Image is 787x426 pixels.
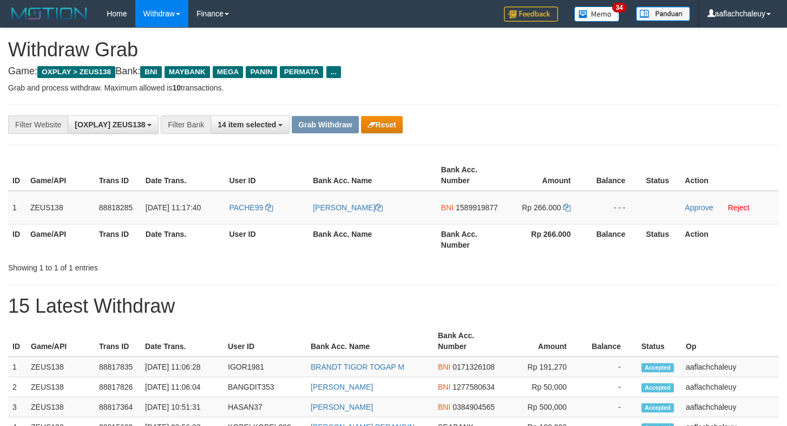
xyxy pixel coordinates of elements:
th: Rp 266.000 [506,224,587,255]
th: Trans ID [95,160,141,191]
td: Rp 500,000 [502,397,583,417]
td: - - - [587,191,641,224]
th: Action [680,160,779,191]
td: 3 [8,397,27,417]
td: HASAN37 [224,397,306,417]
td: Rp 50,000 [502,377,583,397]
th: Bank Acc. Number [434,326,502,357]
div: Filter Website [8,115,68,134]
th: Balance [583,326,637,357]
h4: Game: Bank: [8,66,779,77]
td: Rp 191,270 [502,357,583,377]
a: [PERSON_NAME] [311,403,373,411]
span: PERMATA [280,66,324,78]
th: User ID [224,326,306,357]
td: [DATE] 11:06:04 [141,377,224,397]
a: [PERSON_NAME] [311,383,373,391]
th: Trans ID [95,224,141,255]
span: Accepted [641,383,674,392]
img: Button%20Memo.svg [574,7,620,22]
span: Copy 0384904565 to clipboard [452,403,495,411]
button: Grab Withdraw [292,116,358,133]
td: - [583,357,637,377]
span: Copy 1589919877 to clipboard [456,203,498,212]
th: Date Trans. [141,326,224,357]
button: 14 item selected [211,115,290,134]
a: Approve [685,203,713,212]
span: MAYBANK [165,66,210,78]
button: Reset [361,116,403,133]
td: [DATE] 10:51:31 [141,397,224,417]
th: Balance [587,224,641,255]
th: Bank Acc. Number [437,160,506,191]
td: aaflachchaleuy [681,397,779,417]
td: - [583,397,637,417]
div: Filter Bank [161,115,211,134]
td: [DATE] 11:06:28 [141,357,224,377]
span: ... [326,66,341,78]
th: Balance [587,160,641,191]
td: 2 [8,377,27,397]
h1: Withdraw Grab [8,39,779,61]
td: aaflachchaleuy [681,357,779,377]
th: Amount [506,160,587,191]
div: Showing 1 to 1 of 1 entries [8,258,320,273]
span: PACHE99 [229,203,263,212]
td: - [583,377,637,397]
span: OXPLAY > ZEUS138 [37,66,115,78]
button: [OXPLAY] ZEUS138 [68,115,159,134]
th: Date Trans. [141,224,225,255]
span: BNI [438,403,450,411]
th: Status [641,160,680,191]
th: Trans ID [95,326,141,357]
span: [DATE] 11:17:40 [146,203,201,212]
th: ID [8,160,26,191]
th: ID [8,224,26,255]
th: Amount [502,326,583,357]
a: PACHE99 [229,203,273,212]
span: [OXPLAY] ZEUS138 [75,120,145,129]
td: 1 [8,191,26,224]
p: Grab and process withdraw. Maximum allowed is transactions. [8,82,779,93]
span: Accepted [641,403,674,412]
strong: 10 [172,83,181,92]
td: ZEUS138 [27,357,95,377]
span: Copy 0171326108 to clipboard [452,363,495,371]
th: User ID [225,160,309,191]
td: 1 [8,357,27,377]
h1: 15 Latest Withdraw [8,295,779,317]
img: MOTION_logo.png [8,5,90,22]
th: Game/API [26,160,95,191]
th: ID [8,326,27,357]
td: IGOR1981 [224,357,306,377]
td: 88817835 [95,357,141,377]
td: 88817364 [95,397,141,417]
span: MEGA [213,66,244,78]
span: 14 item selected [218,120,276,129]
th: Game/API [26,224,95,255]
td: BANGDIT353 [224,377,306,397]
a: Reject [728,203,750,212]
img: panduan.png [636,7,690,21]
th: Bank Acc. Name [306,326,434,357]
th: Bank Acc. Name [309,160,437,191]
td: ZEUS138 [26,191,95,224]
span: BNI [438,363,450,371]
th: Status [641,224,680,255]
a: [PERSON_NAME] [313,203,383,212]
a: BRANDT TIGOR TOGAP M [311,363,404,371]
span: BNI [140,66,161,78]
a: Copy 266000 to clipboard [563,203,570,212]
th: Status [637,326,681,357]
td: ZEUS138 [27,397,95,417]
span: 34 [612,3,627,12]
span: 88818285 [99,203,133,212]
span: Rp 266.000 [522,203,561,212]
th: User ID [225,224,309,255]
td: aaflachchaleuy [681,377,779,397]
span: PANIN [246,66,277,78]
span: BNI [441,203,454,212]
th: Bank Acc. Number [437,224,506,255]
th: Date Trans. [141,160,225,191]
img: Feedback.jpg [504,7,558,22]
